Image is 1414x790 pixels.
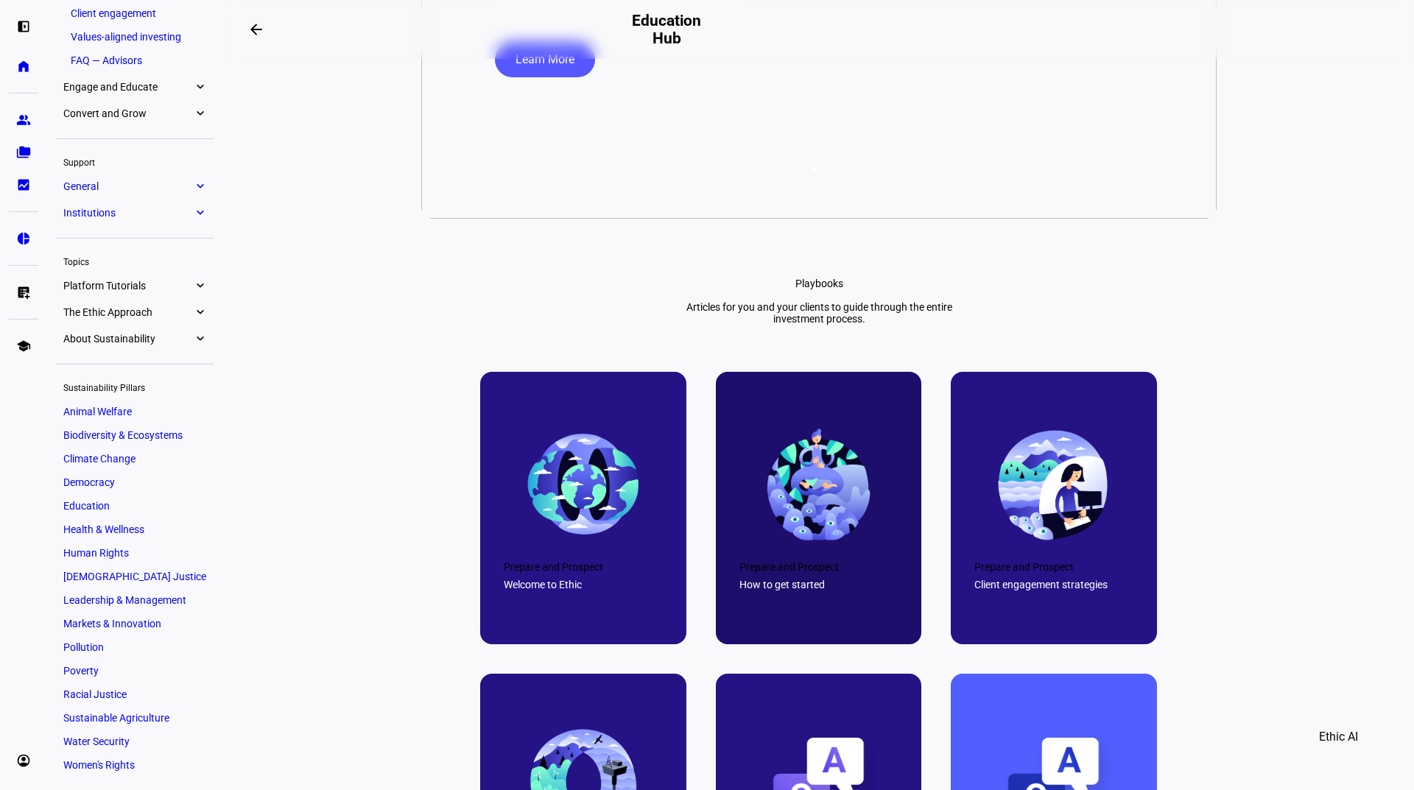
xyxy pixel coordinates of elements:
eth-mat-symbol: school [16,339,31,353]
span: Health & Wellness [63,523,144,535]
a: [DEMOGRAPHIC_DATA] Justice [56,566,214,587]
span: About Sustainability [63,333,193,345]
span: Sustainable Agriculture [63,712,169,724]
div: Welcome to Ethic [504,579,663,590]
eth-mat-symbol: pie_chart [16,231,31,246]
a: Water Security [56,731,214,752]
eth-mat-symbol: expand_more [193,106,206,121]
a: FAQ — Advisors [63,50,206,71]
a: Generalexpand_more [56,176,214,197]
span: Pollution [63,641,104,653]
a: Values-aligned investing [63,27,206,47]
span: Women's Rights [63,759,135,771]
a: Racial Justice [56,684,214,705]
div: Articles for you and your clients to guide through the entire investment process. [671,301,967,325]
eth-mat-symbol: list_alt_add [16,285,31,300]
span: Water Security [63,736,130,747]
span: Biodiversity & Ecosystems [63,429,183,441]
span: Platform Tutorials [63,280,193,292]
span: Convert and Grow [63,107,193,119]
eth-mat-symbol: expand_more [193,278,206,293]
eth-mat-symbol: expand_more [193,80,206,94]
a: pie_chart [9,224,38,253]
a: Poverty [56,660,214,681]
button: Learn More [495,42,595,77]
div: Client engagement strategies [974,579,1133,590]
button: Ethic AI [1298,719,1379,755]
eth-mat-symbol: left_panel_open [16,19,31,34]
span: General [63,180,193,192]
span: Climate Change [63,453,136,465]
a: Animal Welfare [56,401,214,422]
a: Democracy [56,472,214,493]
a: home [9,52,38,81]
eth-mat-symbol: folder_copy [16,145,31,160]
div: Prepare and Prospect [739,561,898,573]
eth-mat-symbol: expand_more [193,331,206,346]
a: group [9,105,38,135]
span: Learn More [516,42,574,77]
a: Biodiversity & Ecosystems [56,425,214,445]
span: Human Rights [63,547,129,559]
span: Animal Welfare [63,406,132,417]
a: Education [56,495,214,516]
span: Poverty [63,665,99,677]
a: Institutionsexpand_more [56,202,214,223]
a: Pollution [56,637,214,657]
div: Prepare and Prospect [504,561,663,573]
span: The Ethic Approach [63,306,193,318]
span: Racial Justice [63,688,127,700]
span: Education [63,500,110,512]
a: Climate Change [56,448,214,469]
a: folder_copy [9,138,38,167]
div: How to get started [739,579,898,590]
eth-mat-symbol: bid_landscape [16,177,31,192]
a: Leadership & Management [56,590,214,610]
eth-mat-symbol: expand_more [193,179,206,194]
eth-mat-symbol: expand_more [193,305,206,320]
div: Prepare and Prospect [974,561,1133,573]
eth-mat-symbol: group [16,113,31,127]
img: 67c0a1a361bf038d2e293661_66d75062e6db20f9f8bea3a5_World%25203.png [760,426,877,543]
eth-mat-symbol: expand_more [193,205,206,220]
span: Engage and Educate [63,81,193,93]
img: 67c0a1a41fd1db2665af57fe_663e60d4891242c5d6cd469c_final-earth.png [524,426,641,543]
div: Support [56,151,214,172]
a: Women's Rights [56,755,214,775]
span: Democracy [63,476,115,488]
eth-mat-symbol: account_circle [16,753,31,768]
a: bid_landscape [9,170,38,200]
eth-mat-symbol: home [16,59,31,74]
img: 67c0a1a3dd398c4549a83ca6_663e60d4891242c5d6cd46be_final-office.png [995,426,1112,543]
a: Sustainable Agriculture [56,708,214,728]
a: Markets & Innovation [56,613,214,634]
span: [DEMOGRAPHIC_DATA] Justice [63,571,206,582]
a: Human Rights [56,543,214,563]
span: Markets & Innovation [63,618,161,629]
h2: Education Hub [627,12,707,47]
a: Client engagement [63,3,206,24]
span: Ethic AI [1319,719,1358,755]
div: Playbooks [795,278,843,289]
span: Institutions [63,207,193,219]
a: Health & Wellness [56,519,214,540]
span: Leadership & Management [63,594,186,606]
div: Sustainability Pillars [56,376,214,397]
div: Topics [56,250,214,271]
mat-icon: arrow_backwards [247,21,265,38]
